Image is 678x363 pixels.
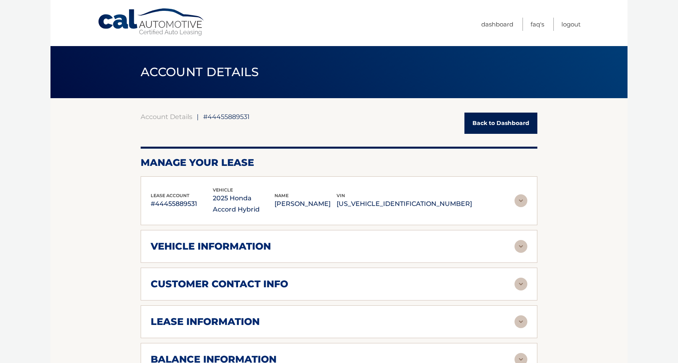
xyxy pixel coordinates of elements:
[274,193,289,198] span: name
[141,65,259,79] span: ACCOUNT DETAILS
[97,8,206,36] a: Cal Automotive
[141,157,537,169] h2: Manage Your Lease
[337,198,472,210] p: [US_VEHICLE_IDENTIFICATION_NUMBER]
[197,113,199,121] span: |
[464,113,537,134] a: Back to Dashboard
[515,315,527,328] img: accordion-rest.svg
[337,193,345,198] span: vin
[151,198,213,210] p: #44455889531
[531,18,544,31] a: FAQ's
[515,194,527,207] img: accordion-rest.svg
[151,240,271,252] h2: vehicle information
[481,18,513,31] a: Dashboard
[213,193,275,215] p: 2025 Honda Accord Hybrid
[151,193,190,198] span: lease account
[515,278,527,290] img: accordion-rest.svg
[274,198,337,210] p: [PERSON_NAME]
[141,113,192,121] a: Account Details
[151,316,260,328] h2: lease information
[515,240,527,253] img: accordion-rest.svg
[213,187,233,193] span: vehicle
[561,18,581,31] a: Logout
[151,278,288,290] h2: customer contact info
[203,113,250,121] span: #44455889531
